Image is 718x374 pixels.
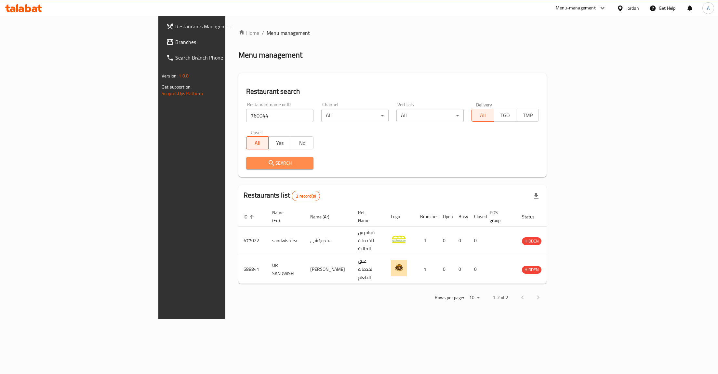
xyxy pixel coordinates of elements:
span: Ref. Name [358,209,378,224]
td: سندويتشى [305,227,353,255]
button: All [246,136,269,149]
div: Jordan [626,5,639,12]
span: POS group [490,209,509,224]
span: Name (En) [272,209,297,224]
button: No [291,136,313,149]
input: Search for restaurant name or ID.. [246,109,313,122]
img: sandwishTea [391,231,407,248]
div: Rows per page: [467,293,482,303]
span: Search Branch Phone [175,54,273,62]
button: TMP [516,109,539,122]
span: ID [244,213,256,221]
td: 0 [438,227,453,255]
span: HIDDEN [522,266,541,273]
button: Yes [268,136,291,149]
button: All [472,109,494,122]
h2: Restaurants list [244,190,320,201]
h2: Menu management [238,50,302,60]
div: Export file [528,188,544,204]
span: A [707,5,710,12]
th: Busy [453,207,469,227]
td: 0 [469,255,485,284]
td: 1 [415,255,438,284]
span: Search [251,159,308,167]
th: Logo [386,207,415,227]
span: Branches [175,38,273,46]
div: All [321,109,389,122]
td: 0 [453,255,469,284]
span: Status [522,213,543,221]
p: 1-2 of 2 [493,294,508,302]
span: Yes [271,138,288,148]
div: Menu-management [556,4,596,12]
a: Restaurants Management [161,19,278,34]
button: TGO [494,109,517,122]
label: Delivery [476,102,492,107]
h2: Restaurant search [246,87,539,96]
label: Upsell [251,130,263,134]
td: sandwishTea [267,227,305,255]
table: enhanced table [238,207,573,284]
td: [PERSON_NAME] [305,255,353,284]
nav: breadcrumb [238,29,547,37]
a: Branches [161,34,278,50]
span: Version: [162,72,178,80]
span: All [474,111,492,120]
span: Get support on: [162,83,192,91]
span: All [249,138,266,148]
td: 0 [438,255,453,284]
td: UR SANDWISH [267,255,305,284]
span: Menu management [267,29,310,37]
td: 0 [453,227,469,255]
a: Search Branch Phone [161,50,278,65]
p: Rows per page: [435,294,464,302]
span: TMP [519,111,536,120]
td: 0 [469,227,485,255]
img: UR SANDWISH [391,260,407,276]
th: Open [438,207,453,227]
span: Restaurants Management [175,22,273,30]
span: 2 record(s) [292,193,320,199]
th: Branches [415,207,438,227]
td: قوامیس للخدمات المالیة [353,227,386,255]
div: Total records count [292,191,320,201]
div: All [396,109,464,122]
span: Name (Ar) [310,213,338,221]
td: عبق لخدمات الطعام [353,255,386,284]
th: Closed [469,207,485,227]
td: 1 [415,227,438,255]
span: TGO [497,111,514,120]
span: HIDDEN [522,237,541,245]
a: Support.OpsPlatform [162,89,203,98]
span: No [294,138,311,148]
button: Search [246,157,313,169]
span: 1.0.0 [179,72,189,80]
